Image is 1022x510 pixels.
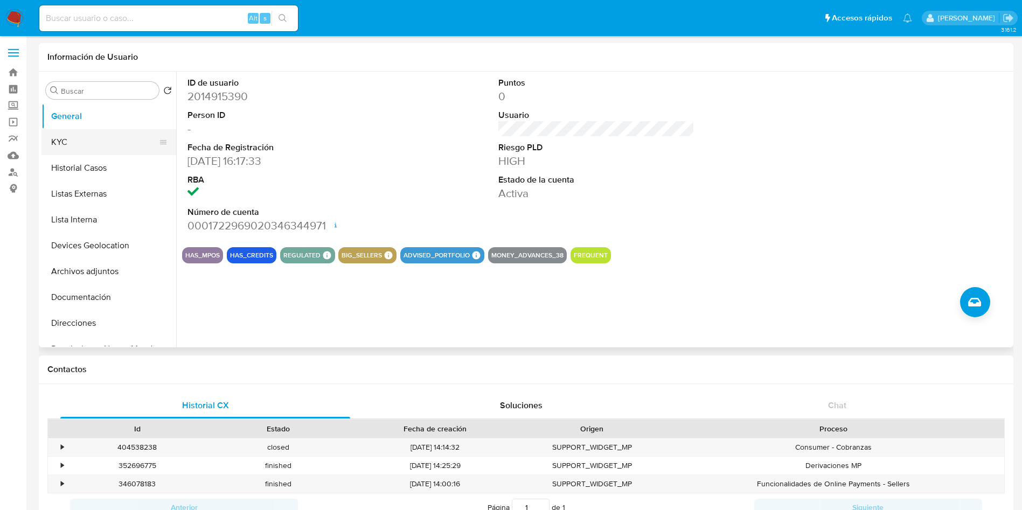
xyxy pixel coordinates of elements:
[249,13,258,23] span: Alt
[41,336,176,362] button: Restricciones Nuevo Mundo
[498,89,695,104] dd: 0
[41,310,176,336] button: Direcciones
[498,174,695,186] dt: Estado de la cuenta
[208,457,349,474] div: finished
[522,438,663,456] div: SUPPORT_WIDGET_MP
[41,207,176,233] button: Lista Interna
[187,153,384,169] dd: [DATE] 16:17:33
[67,475,208,493] div: 346078183
[263,13,267,23] span: s
[663,457,1004,474] div: Derivaciones MP
[663,438,1004,456] div: Consumer - Cobranzas
[41,129,168,155] button: KYC
[498,186,695,201] dd: Activa
[61,460,64,471] div: •
[50,86,59,95] button: Buscar
[498,109,695,121] dt: Usuario
[187,206,384,218] dt: Número de cuenta
[187,174,384,186] dt: RBA
[498,142,695,153] dt: Riesgo PLD
[41,155,176,181] button: Historial Casos
[522,475,663,493] div: SUPPORT_WIDGET_MP
[39,11,298,25] input: Buscar usuario o caso...
[187,142,384,153] dt: Fecha de Registración
[832,12,892,24] span: Accesos rápidos
[41,259,176,284] button: Archivos adjuntos
[670,423,997,434] div: Proceso
[187,121,384,136] dd: -
[187,89,384,104] dd: 2014915390
[903,13,912,23] a: Notificaciones
[357,423,514,434] div: Fecha de creación
[74,423,200,434] div: Id
[208,475,349,493] div: finished
[41,181,176,207] button: Listas Externas
[67,457,208,474] div: 352696775
[272,11,294,26] button: search-icon
[500,399,543,411] span: Soluciones
[163,86,172,98] button: Volver al orden por defecto
[182,399,229,411] span: Historial CX
[61,86,155,96] input: Buscar
[67,438,208,456] div: 404538238
[41,103,176,129] button: General
[187,77,384,89] dt: ID de usuario
[349,438,522,456] div: [DATE] 14:14:32
[1003,12,1014,24] a: Salir
[663,475,1004,493] div: Funcionalidades de Online Payments - Sellers
[215,423,342,434] div: Estado
[349,457,522,474] div: [DATE] 14:25:29
[187,218,384,233] dd: 0001722969020346344971
[187,109,384,121] dt: Person ID
[61,479,64,489] div: •
[529,423,655,434] div: Origen
[208,438,349,456] div: closed
[522,457,663,474] div: SUPPORT_WIDGET_MP
[498,153,695,169] dd: HIGH
[47,364,1005,375] h1: Contactos
[498,77,695,89] dt: Puntos
[828,399,846,411] span: Chat
[938,13,999,23] p: alan.cervantesmartinez@mercadolibre.com.mx
[61,442,64,452] div: •
[41,233,176,259] button: Devices Geolocation
[41,284,176,310] button: Documentación
[349,475,522,493] div: [DATE] 14:00:16
[47,52,138,62] h1: Información de Usuario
